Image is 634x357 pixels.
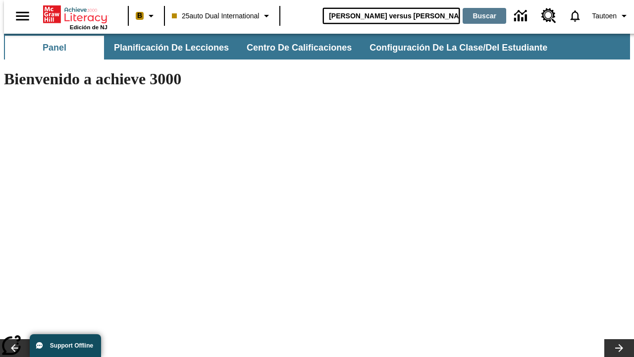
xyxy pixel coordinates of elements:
button: Support Offline [30,334,101,357]
span: Support Offline [50,342,93,349]
h1: Bienvenido a achieve 3000 [4,70,432,88]
a: Portada [43,4,107,24]
button: Perfil/Configuración [588,7,634,25]
span: Tautoen [592,11,617,21]
button: Configuración de la clase/del estudiante [362,36,555,59]
div: Portada [43,3,107,30]
span: Edición de NJ [70,24,107,30]
input: Buscar campo [323,8,460,24]
button: Planificación de lecciones [106,36,237,59]
a: Notificaciones [562,3,588,29]
a: Centro de recursos, Se abrirá en una pestaña nueva. [535,2,562,29]
a: Centro de información [508,2,535,30]
button: Panel [5,36,104,59]
span: 25auto Dual International [172,11,259,21]
button: Buscar [463,8,506,24]
button: Carrusel de lecciones, seguir [604,339,634,357]
button: Abrir el menú lateral [8,1,37,31]
button: Centro de calificaciones [239,36,360,59]
div: Subbarra de navegación [4,34,630,59]
span: B [137,9,142,22]
button: Boost El color de la clase es melocotón. Cambiar el color de la clase. [132,7,161,25]
button: Clase: 25auto Dual International, Selecciona una clase [168,7,276,25]
body: Máximo 600 caracteres [4,8,145,17]
div: Subbarra de navegación [4,36,556,59]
